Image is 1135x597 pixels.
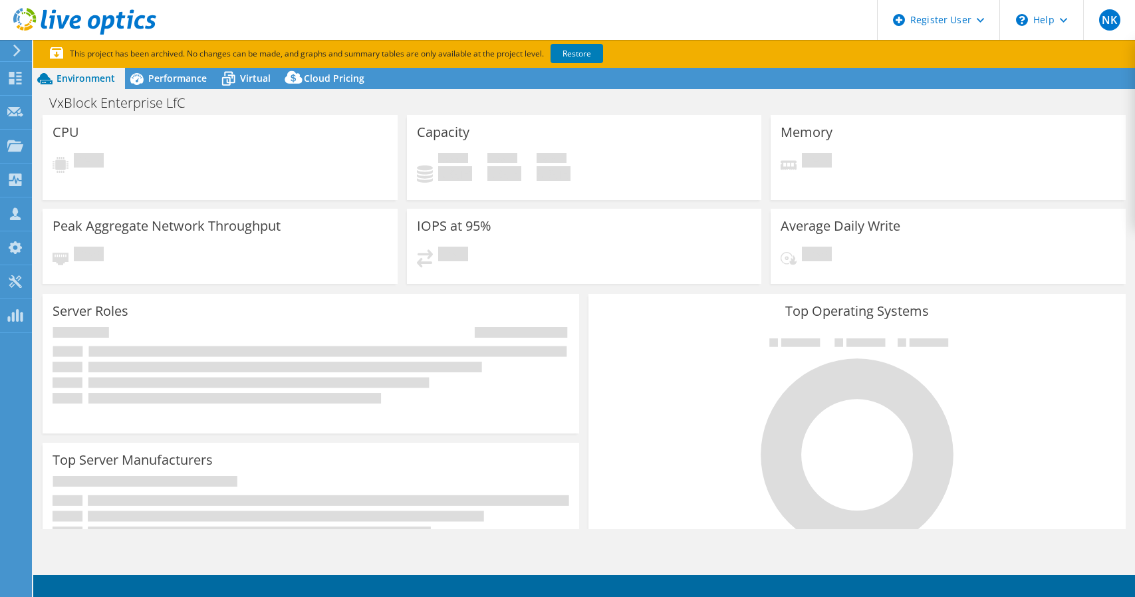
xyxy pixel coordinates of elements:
[1099,9,1120,31] span: NK
[57,72,115,84] span: Environment
[537,166,570,181] h4: 0 GiB
[781,219,900,233] h3: Average Daily Write
[438,247,468,265] span: Pending
[53,219,281,233] h3: Peak Aggregate Network Throughput
[438,166,472,181] h4: 0 GiB
[53,304,128,318] h3: Server Roles
[487,153,517,166] span: Free
[53,453,213,467] h3: Top Server Manufacturers
[781,125,832,140] h3: Memory
[74,247,104,265] span: Pending
[487,166,521,181] h4: 0 GiB
[240,72,271,84] span: Virtual
[598,304,1115,318] h3: Top Operating Systems
[53,125,79,140] h3: CPU
[537,153,567,166] span: Total
[438,153,468,166] span: Used
[417,125,469,140] h3: Capacity
[1016,14,1028,26] svg: \n
[551,44,603,63] a: Restore
[304,72,364,84] span: Cloud Pricing
[50,47,701,61] p: This project has been archived. No changes can be made, and graphs and summary tables are only av...
[417,219,491,233] h3: IOPS at 95%
[74,153,104,171] span: Pending
[802,153,832,171] span: Pending
[148,72,207,84] span: Performance
[802,247,832,265] span: Pending
[43,96,205,110] h1: VxBlock Enterprise LfC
